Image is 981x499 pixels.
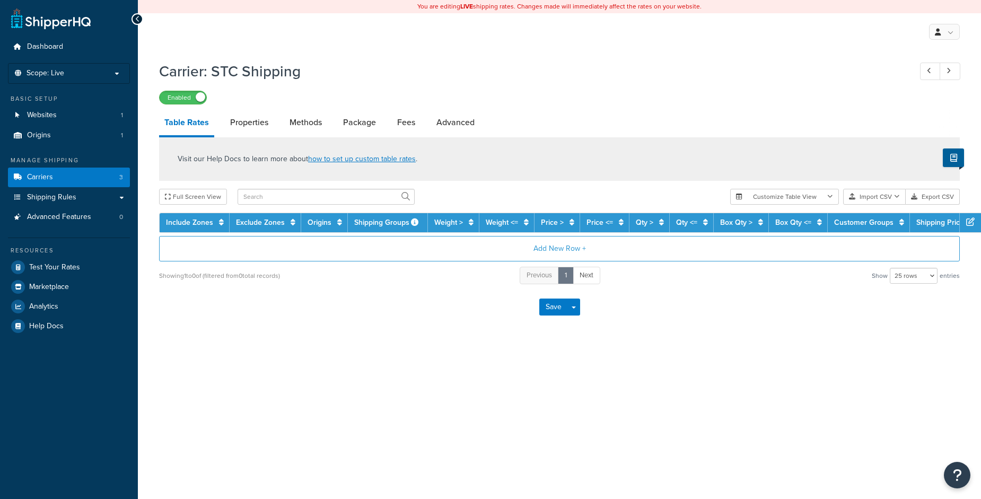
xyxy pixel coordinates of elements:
[943,148,964,167] button: Show Help Docs
[166,217,213,228] a: Include Zones
[160,91,206,104] label: Enabled
[29,322,64,331] span: Help Docs
[676,217,697,228] a: Qty <=
[8,126,130,145] li: Origins
[159,236,960,261] button: Add New Row +
[431,110,480,135] a: Advanced
[8,106,130,125] a: Websites1
[720,217,752,228] a: Box Qty >
[8,156,130,165] div: Manage Shipping
[159,110,214,137] a: Table Rates
[27,42,63,51] span: Dashboard
[580,270,593,280] span: Next
[573,267,600,284] a: Next
[338,110,381,135] a: Package
[159,189,227,205] button: Full Screen View
[178,153,417,165] p: Visit our Help Docs to learn more about .
[159,61,900,82] h1: Carrier: STC Shipping
[236,217,285,228] a: Exclude Zones
[121,111,123,120] span: 1
[119,173,123,182] span: 3
[8,106,130,125] li: Websites
[520,267,559,284] a: Previous
[27,69,64,78] span: Scope: Live
[906,189,960,205] button: Export CSV
[843,189,906,205] button: Import CSV
[119,213,123,222] span: 0
[8,207,130,227] li: Advanced Features
[8,168,130,187] li: Carriers
[558,267,574,284] a: 1
[8,207,130,227] a: Advanced Features0
[486,217,518,228] a: Weight <=
[8,258,130,277] a: Test Your Rates
[308,217,331,228] a: Origins
[8,188,130,207] a: Shipping Rules
[29,283,69,292] span: Marketplace
[636,217,653,228] a: Qty >
[225,110,274,135] a: Properties
[944,462,970,488] button: Open Resource Center
[460,2,473,11] b: LIVE
[527,270,552,280] span: Previous
[916,217,964,228] a: Shipping Price
[121,131,123,140] span: 1
[586,217,613,228] a: Price <=
[348,213,428,232] th: Shipping Groups
[940,268,960,283] span: entries
[434,217,463,228] a: Weight >
[775,217,811,228] a: Box Qty <=
[8,277,130,296] a: Marketplace
[872,268,888,283] span: Show
[940,63,960,80] a: Next Record
[392,110,421,135] a: Fees
[29,302,58,311] span: Analytics
[8,297,130,316] a: Analytics
[730,189,839,205] button: Customize Table View
[8,168,130,187] a: Carriers3
[8,246,130,255] div: Resources
[8,126,130,145] a: Origins1
[284,110,327,135] a: Methods
[308,153,416,164] a: how to set up custom table rates
[8,94,130,103] div: Basic Setup
[27,173,53,182] span: Carriers
[29,263,80,272] span: Test Your Rates
[238,189,415,205] input: Search
[834,217,894,228] a: Customer Groups
[539,299,568,316] button: Save
[541,217,564,228] a: Price >
[8,37,130,57] a: Dashboard
[159,268,280,283] div: Showing 1 to 0 of (filtered from 0 total records)
[920,63,941,80] a: Previous Record
[27,213,91,222] span: Advanced Features
[27,131,51,140] span: Origins
[27,111,57,120] span: Websites
[27,193,76,202] span: Shipping Rules
[8,317,130,336] a: Help Docs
